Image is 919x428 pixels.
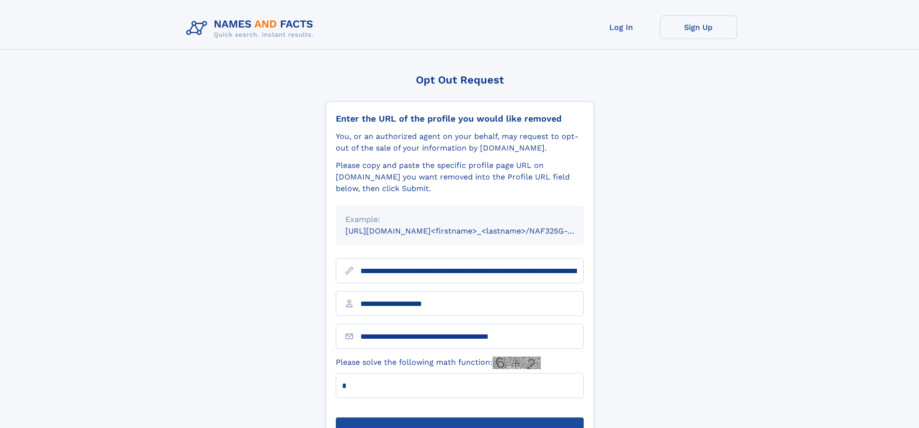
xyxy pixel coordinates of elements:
[345,226,602,235] small: [URL][DOMAIN_NAME]<firstname>_<lastname>/NAF325G-xxxxxxxx
[583,15,660,39] a: Log In
[336,113,584,124] div: Enter the URL of the profile you would like removed
[182,15,321,41] img: Logo Names and Facts
[336,357,541,369] label: Please solve the following math function:
[336,160,584,194] div: Please copy and paste the specific profile page URL on [DOMAIN_NAME] you want removed into the Pr...
[336,131,584,154] div: You, or an authorized agent on your behalf, may request to opt-out of the sale of your informatio...
[660,15,737,39] a: Sign Up
[345,214,574,225] div: Example:
[326,74,594,86] div: Opt Out Request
